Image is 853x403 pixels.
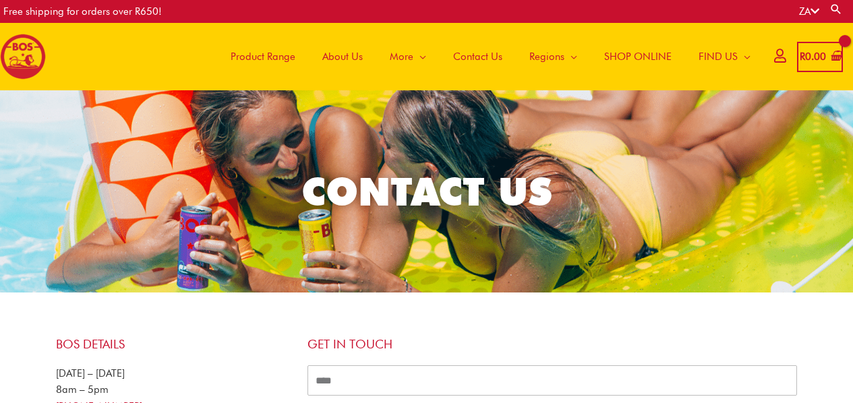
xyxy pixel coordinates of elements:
h4: Get in touch [307,337,798,352]
span: More [390,36,413,77]
a: ZA [799,5,819,18]
span: [DATE] – [DATE] [56,367,125,379]
span: About Us [322,36,363,77]
a: View Shopping Cart, empty [797,42,843,72]
span: Product Range [231,36,295,77]
a: Product Range [217,23,309,90]
a: More [376,23,440,90]
h2: CONTACT US [50,166,803,216]
span: R [800,51,805,63]
span: Contact Us [453,36,502,77]
span: 8am – 5pm [56,383,109,396]
a: Search button [829,3,843,15]
span: Regions [529,36,564,77]
nav: Site Navigation [207,23,764,90]
span: FIND US [699,36,738,77]
bdi: 0.00 [800,51,826,63]
a: SHOP ONLINE [591,23,685,90]
a: About Us [309,23,376,90]
a: Regions [516,23,591,90]
a: Contact Us [440,23,516,90]
h4: BOS Details [56,337,294,352]
span: SHOP ONLINE [604,36,672,77]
